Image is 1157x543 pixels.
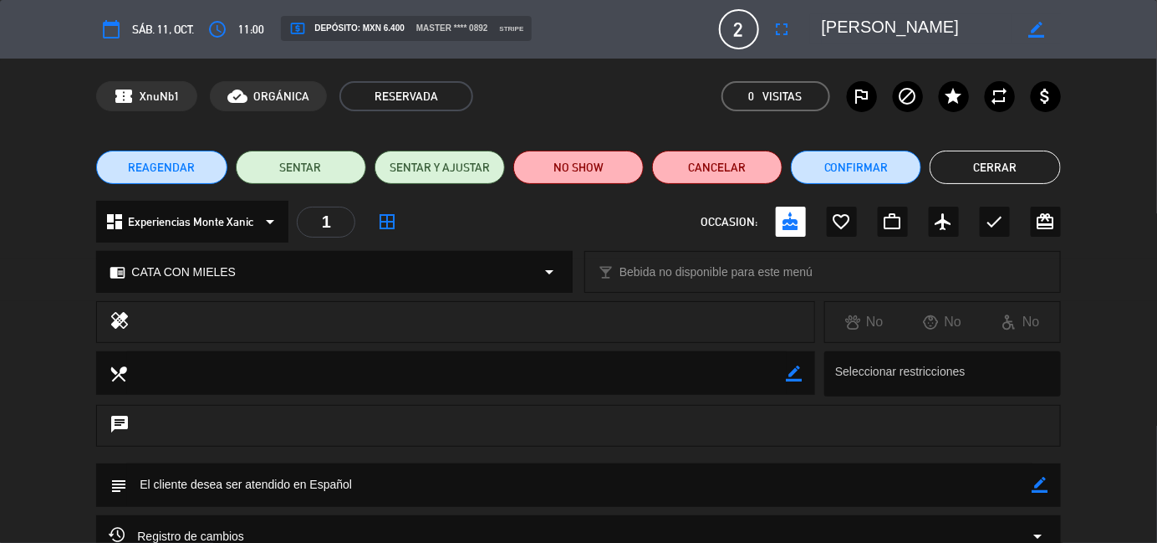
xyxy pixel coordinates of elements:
[985,212,1005,232] i: check
[791,151,921,184] button: Confirmar
[128,213,253,232] span: Experiencias Monte Xanic
[832,212,852,232] i: favorite_border
[1036,212,1056,232] i: card_giftcard
[253,87,309,106] span: ORGÁNICA
[990,86,1010,106] i: repeat
[701,213,758,232] span: OCCASION:
[513,151,644,184] button: NO SHOW
[104,212,125,232] i: dashboard
[767,14,798,44] button: fullscreen
[619,263,813,282] span: Bebida no disponible para este menú
[110,264,125,280] i: chrome_reader_mode
[375,151,505,184] button: SENTAR Y AJUSTAR
[289,20,306,37] i: local_atm
[110,310,130,334] i: healing
[500,23,524,34] span: stripe
[883,212,903,232] i: work_outline
[289,20,405,37] span: Depósito: MXN 6.400
[898,86,918,106] i: block
[981,311,1060,333] div: No
[377,212,397,232] i: border_all
[202,14,232,44] button: access_time
[236,151,366,184] button: SENTAR
[227,86,247,106] i: cloud_done
[598,264,614,280] i: local_bar
[749,87,755,106] span: 0
[934,212,954,232] i: airplanemode_active
[101,19,121,39] i: calendar_today
[944,86,964,106] i: star
[131,263,236,282] span: CATA CON MIELES
[781,212,801,232] i: cake
[1032,477,1048,493] i: border_color
[539,262,559,282] i: arrow_drop_down
[1029,22,1045,38] i: border_color
[339,81,473,111] span: RESERVADA
[260,212,280,232] i: arrow_drop_down
[110,414,130,438] i: chat
[132,20,194,39] span: sáb. 11, oct.
[904,311,982,333] div: No
[763,87,803,106] em: Visitas
[787,366,803,382] i: border_color
[109,364,127,382] i: local_dining
[96,14,126,44] button: calendar_today
[128,159,195,177] span: REAGENDAR
[114,86,134,106] span: confirmation_number
[825,311,904,333] div: No
[772,19,793,39] i: fullscreen
[652,151,782,184] button: Cancelar
[297,207,355,238] div: 1
[930,151,1060,184] button: Cerrar
[109,476,127,494] i: subject
[238,20,264,39] span: 11:00
[207,19,227,39] i: access_time
[140,87,180,106] span: XnuNb1
[1036,86,1056,106] i: attach_money
[96,151,227,184] button: REAGENDAR
[719,9,759,49] span: 2
[852,86,872,106] i: outlined_flag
